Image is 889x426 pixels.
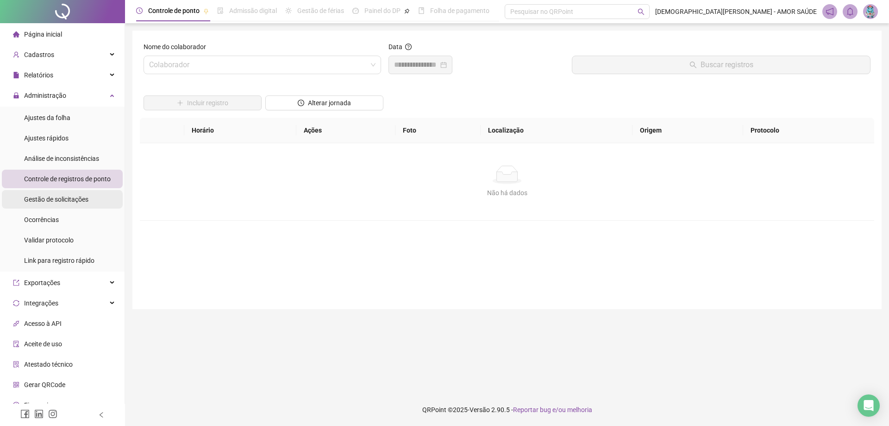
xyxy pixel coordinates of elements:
[24,175,111,183] span: Controle de registros de ponto
[24,155,99,162] span: Análise de inconsistências
[24,361,73,368] span: Atestado técnico
[298,100,304,106] span: clock-circle
[308,98,351,108] span: Alterar jornada
[13,381,19,388] span: qrcode
[405,44,412,50] span: question-circle
[404,8,410,14] span: pushpin
[297,7,344,14] span: Gestão de férias
[846,7,854,16] span: bell
[632,118,743,143] th: Origem
[13,72,19,78] span: file
[13,92,19,99] span: lock
[24,320,62,327] span: Acesso à API
[151,188,863,198] div: Não há dados
[24,134,69,142] span: Ajustes rápidos
[265,95,383,110] button: Alterar jornada
[24,257,94,264] span: Link para registro rápido
[48,409,57,419] span: instagram
[20,409,30,419] span: facebook
[24,299,58,307] span: Integrações
[265,100,383,108] a: Alterar jornada
[364,7,401,14] span: Painel do DP
[655,6,817,17] span: [DEMOGRAPHIC_DATA][PERSON_NAME] - AMOR SAÚDE
[864,5,877,19] img: 76283
[743,118,874,143] th: Protocolo
[148,7,200,14] span: Controle de ponto
[388,43,402,51] span: Data
[24,279,60,286] span: Exportações
[184,118,296,143] th: Horário
[13,341,19,347] span: audit
[13,300,19,306] span: sync
[513,406,592,413] span: Reportar bug e/ou melhoria
[352,7,359,14] span: dashboard
[144,42,212,52] label: Nome do colaborador
[24,51,54,58] span: Cadastros
[98,412,105,418] span: left
[34,409,44,419] span: linkedin
[13,51,19,58] span: user-add
[572,56,870,74] button: Buscar registros
[125,394,889,426] footer: QRPoint © 2025 - 2.90.5 -
[13,402,19,408] span: dollar
[13,361,19,368] span: solution
[470,406,490,413] span: Versão
[24,31,62,38] span: Página inicial
[638,8,645,15] span: search
[826,7,834,16] span: notification
[13,320,19,327] span: api
[13,31,19,38] span: home
[858,394,880,417] div: Open Intercom Messenger
[217,7,224,14] span: file-done
[144,95,262,110] button: Incluir registro
[24,340,62,348] span: Aceite de uso
[418,7,425,14] span: book
[24,92,66,99] span: Administração
[136,7,143,14] span: clock-circle
[296,118,395,143] th: Ações
[24,381,65,388] span: Gerar QRCode
[395,118,481,143] th: Foto
[24,71,53,79] span: Relatórios
[229,7,277,14] span: Admissão digital
[24,196,88,203] span: Gestão de solicitações
[24,401,54,409] span: Financeiro
[203,8,209,14] span: pushpin
[13,280,19,286] span: export
[24,114,70,121] span: Ajustes da folha
[24,236,74,244] span: Validar protocolo
[24,216,59,223] span: Ocorrências
[430,7,489,14] span: Folha de pagamento
[285,7,292,14] span: sun
[481,118,633,143] th: Localização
